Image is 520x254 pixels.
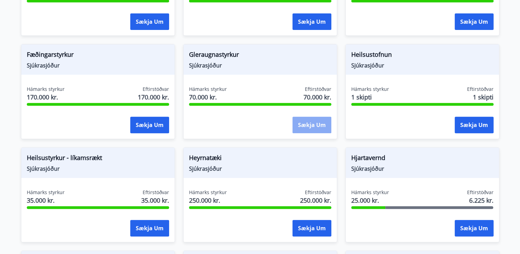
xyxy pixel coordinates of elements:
span: Fæðingarstyrkur [27,50,169,62]
span: Sjúkrasjóður [351,62,494,69]
span: 1 skipti [473,93,494,102]
span: 170.000 kr. [27,93,65,102]
span: Sjúkrasjóður [189,165,331,172]
span: Hámarks styrkur [189,86,227,93]
span: Eftirstöðvar [305,86,331,93]
span: Gleraugnastyrkur [189,50,331,62]
button: Sækja um [130,220,169,236]
span: 170.000 kr. [138,93,169,102]
span: Eftirstöðvar [467,86,494,93]
span: Hámarks styrkur [27,86,65,93]
span: Hámarks styrkur [351,189,389,196]
span: Sjúkrasjóður [27,62,169,69]
button: Sækja um [292,117,331,133]
span: 250.000 kr. [189,196,227,205]
span: Eftirstöðvar [467,189,494,196]
span: 25.000 kr. [351,196,389,205]
button: Sækja um [455,13,494,30]
span: Sjúkrasjóður [27,165,169,172]
span: Heilsustofnun [351,50,494,62]
span: 1 skipti [351,93,389,102]
span: Hjartavernd [351,153,494,165]
button: Sækja um [130,13,169,30]
span: Hámarks styrkur [351,86,389,93]
span: Sjúkrasjóður [189,62,331,69]
span: Eftirstöðvar [143,86,169,93]
span: Hámarks styrkur [189,189,227,196]
button: Sækja um [455,117,494,133]
button: Sækja um [292,220,331,236]
span: Hámarks styrkur [27,189,65,196]
span: Eftirstöðvar [305,189,331,196]
span: 70.000 kr. [189,93,227,102]
span: 35.000 kr. [27,196,65,205]
span: Sjúkrasjóður [351,165,494,172]
span: 250.000 kr. [300,196,331,205]
span: Heilsustyrkur - líkamsrækt [27,153,169,165]
span: Heyrnatæki [189,153,331,165]
span: 6.225 kr. [469,196,494,205]
button: Sækja um [130,117,169,133]
span: Eftirstöðvar [143,189,169,196]
button: Sækja um [455,220,494,236]
span: 70.000 kr. [303,93,331,102]
span: 35.000 kr. [141,196,169,205]
button: Sækja um [292,13,331,30]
